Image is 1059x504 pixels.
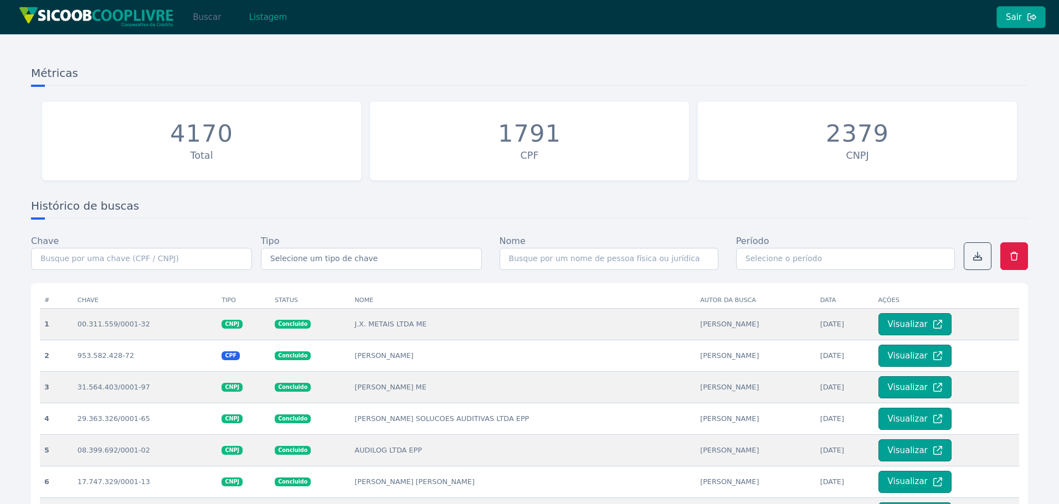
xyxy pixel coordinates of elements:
[696,292,816,309] th: Autor da busca
[696,466,816,497] td: [PERSON_NAME]
[736,248,955,270] input: Selecione o período
[183,6,230,28] button: Buscar
[275,414,311,423] span: Concluido
[275,351,311,360] span: Concluido
[73,466,217,497] td: 17.747.329/0001-13
[275,477,311,486] span: Concluido
[350,403,696,434] td: [PERSON_NAME] SOLUCOES AUDITIVAS LTDA EPP
[73,292,217,309] th: Chave
[40,308,73,340] th: 1
[31,248,252,270] input: Busque por uma chave (CPF / CNPJ)
[826,119,889,148] div: 2379
[350,340,696,371] td: [PERSON_NAME]
[816,340,874,371] td: [DATE]
[500,235,526,248] label: Nome
[270,292,350,309] th: Status
[217,292,270,309] th: Tipo
[73,340,217,371] td: 953.582.428-72
[350,308,696,340] td: J.X. METAIS LTDA ME
[878,439,952,461] button: Visualizar
[40,434,73,466] th: 5
[500,248,718,270] input: Busque por um nome de pessoa física ou jurídica
[31,235,59,248] label: Chave
[696,434,816,466] td: [PERSON_NAME]
[222,477,243,486] span: CNPJ
[350,371,696,403] td: [PERSON_NAME] ME
[878,376,952,398] button: Visualizar
[816,292,874,309] th: Data
[816,371,874,403] td: [DATE]
[816,403,874,434] td: [DATE]
[170,119,233,148] div: 4170
[261,235,280,248] label: Tipo
[696,340,816,371] td: [PERSON_NAME]
[19,7,174,27] img: img/sicoob_cooplivre.png
[696,308,816,340] td: [PERSON_NAME]
[816,466,874,497] td: [DATE]
[73,371,217,403] td: 31.564.403/0001-97
[31,65,1028,86] h3: Métricas
[696,403,816,434] td: [PERSON_NAME]
[275,446,311,455] span: Concluido
[73,403,217,434] td: 29.363.326/0001-65
[222,446,243,455] span: CNPJ
[376,148,683,163] div: CPF
[498,119,561,148] div: 1791
[222,351,240,360] span: CPF
[816,308,874,340] td: [DATE]
[40,466,73,497] th: 6
[350,466,696,497] td: [PERSON_NAME] [PERSON_NAME]
[222,383,243,392] span: CNPJ
[275,383,311,392] span: Concluido
[40,340,73,371] th: 2
[73,308,217,340] td: 00.311.559/0001-32
[350,434,696,466] td: AUDILOG LTDA EPP
[275,320,311,329] span: Concluido
[878,471,952,493] button: Visualizar
[31,198,1028,219] h3: Histórico de buscas
[703,148,1011,163] div: CNPJ
[996,6,1046,28] button: Sair
[222,320,243,329] span: CNPJ
[350,292,696,309] th: Nome
[222,414,243,423] span: CNPJ
[878,408,952,430] button: Visualizar
[816,434,874,466] td: [DATE]
[736,235,769,248] label: Período
[239,6,296,28] button: Listagem
[874,292,1019,309] th: Ações
[40,403,73,434] th: 4
[40,292,73,309] th: #
[48,148,356,163] div: Total
[73,434,217,466] td: 08.399.692/0001-02
[696,371,816,403] td: [PERSON_NAME]
[40,371,73,403] th: 3
[878,313,952,335] button: Visualizar
[878,345,952,367] button: Visualizar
